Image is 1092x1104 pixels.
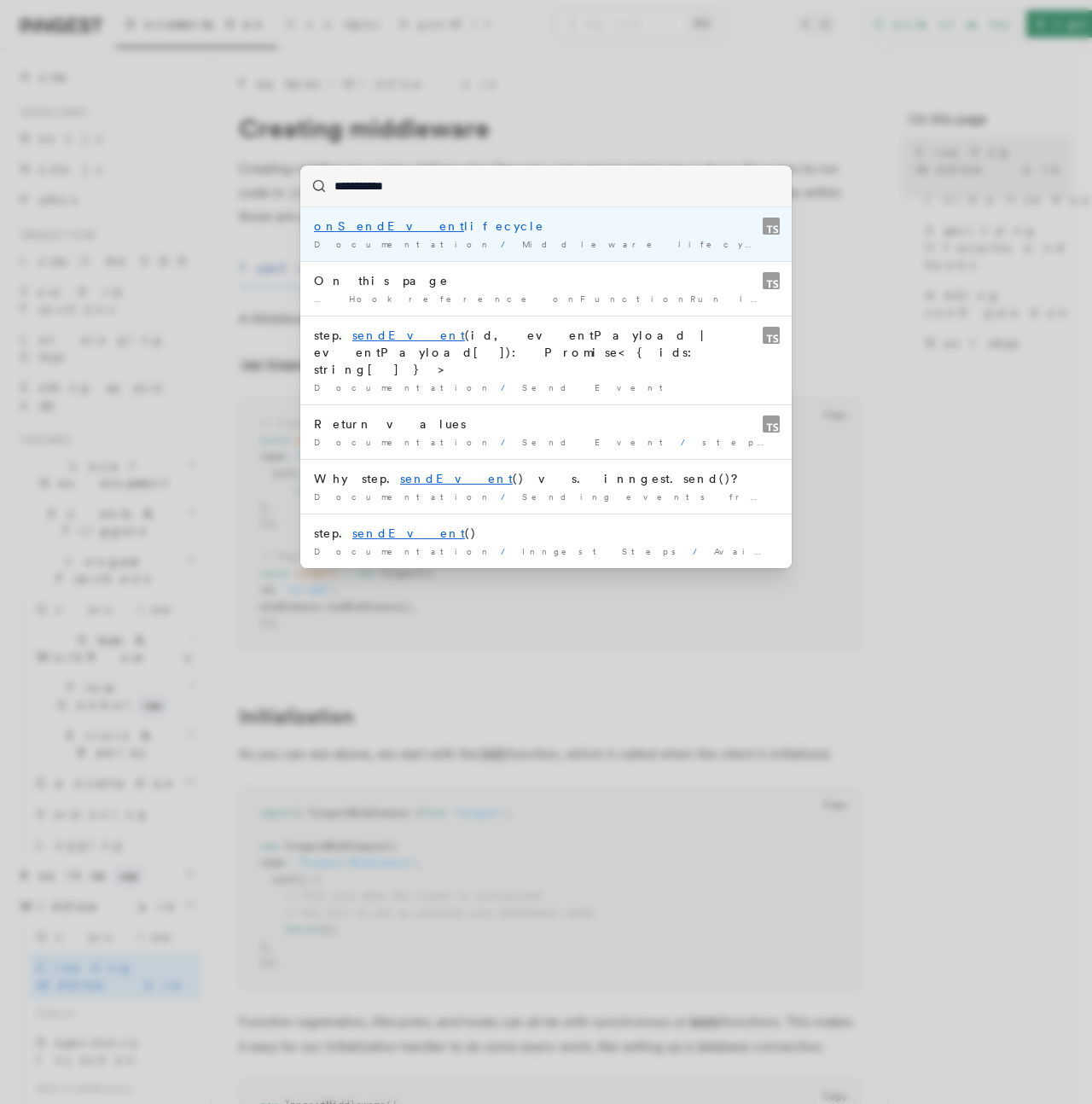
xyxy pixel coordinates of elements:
div: Why step. () vs. inngest.send()? [314,470,778,487]
span: Documentation [314,382,494,392]
span: / [501,437,515,447]
div: … Hook reference onFunctionRun lifecycle lifecycle [314,293,778,305]
span: Documentation [314,491,494,502]
span: Documentation [314,239,494,249]
span: / [501,491,515,502]
div: step. () [314,525,778,542]
span: / [501,239,515,249]
span: Available Step Methods [714,546,994,556]
span: / [681,437,695,447]
span: Send Event [522,382,674,392]
mark: sendEvent [352,526,465,540]
mark: sendEvent [400,472,513,485]
span: Sending events from functions [522,491,902,502]
span: Send Event [522,437,674,447]
span: Documentation [314,437,494,447]
span: / [693,546,707,556]
div: lifecycle [314,218,778,235]
span: / [501,382,515,392]
mark: onSendEvent [314,219,464,233]
div: On this page [314,272,778,289]
span: Middleware lifecycle v2.0.0+ [522,239,902,249]
div: step. (id, eventPayload | eventPayload[]): Promise<{ ids: string[] }> [314,327,778,378]
mark: sendEvent [352,328,465,342]
div: Return values [314,415,778,433]
span: / [501,546,515,556]
span: Inngest Steps [522,546,686,556]
span: Documentation [314,546,494,556]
